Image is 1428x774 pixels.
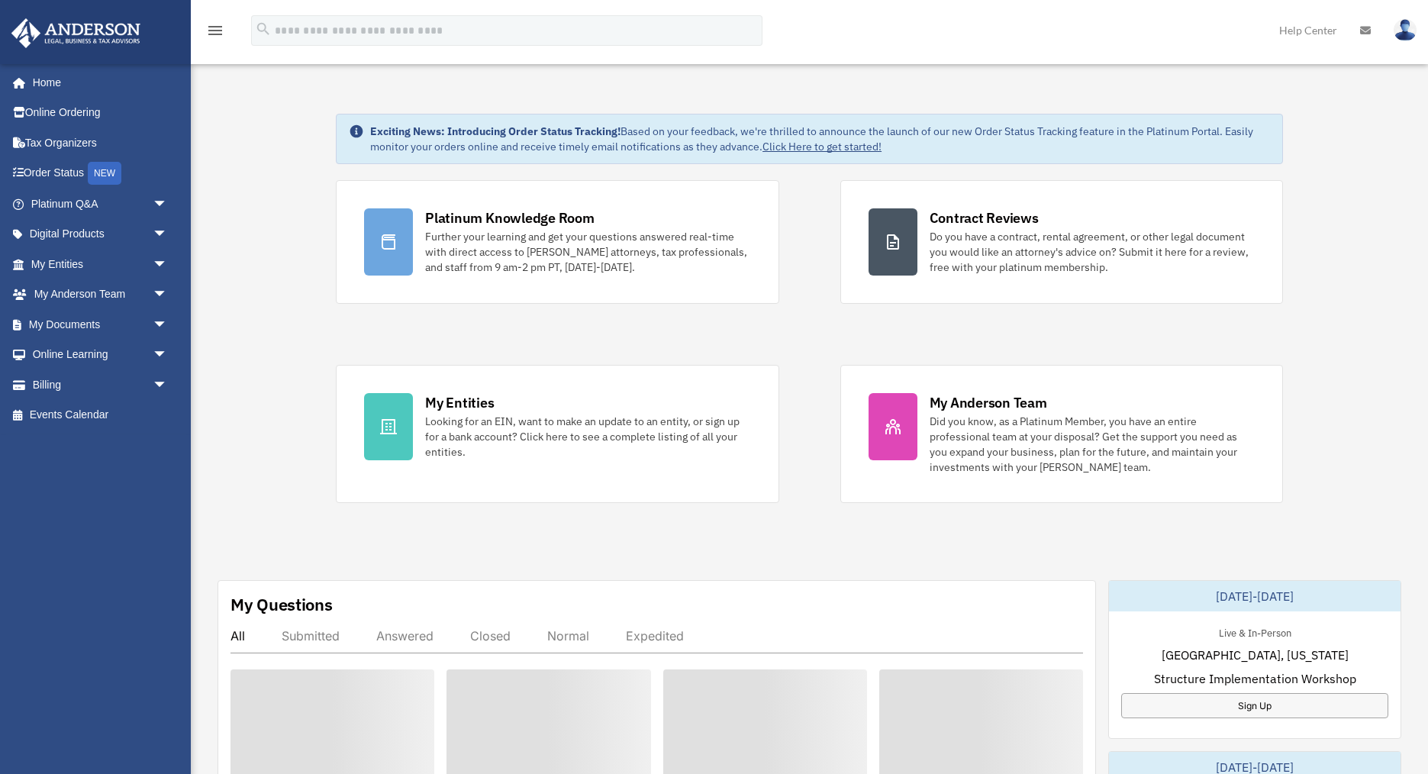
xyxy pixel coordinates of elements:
[762,140,882,153] a: Click Here to get started!
[153,189,183,220] span: arrow_drop_down
[1154,669,1356,688] span: Structure Implementation Workshop
[1121,693,1388,718] a: Sign Up
[255,21,272,37] i: search
[11,189,191,219] a: Platinum Q&Aarrow_drop_down
[547,628,589,643] div: Normal
[11,369,191,400] a: Billingarrow_drop_down
[11,400,191,431] a: Events Calendar
[206,27,224,40] a: menu
[930,393,1047,412] div: My Anderson Team
[11,340,191,370] a: Online Learningarrow_drop_down
[1394,19,1417,41] img: User Pic
[11,249,191,279] a: My Entitiesarrow_drop_down
[282,628,340,643] div: Submitted
[11,279,191,310] a: My Anderson Teamarrow_drop_down
[470,628,511,643] div: Closed
[840,365,1283,503] a: My Anderson Team Did you know, as a Platinum Member, you have an entire professional team at your...
[425,393,494,412] div: My Entities
[930,208,1039,227] div: Contract Reviews
[11,98,191,128] a: Online Ordering
[230,593,333,616] div: My Questions
[11,127,191,158] a: Tax Organizers
[930,229,1255,275] div: Do you have a contract, rental agreement, or other legal document you would like an attorney's ad...
[11,158,191,189] a: Order StatusNEW
[88,162,121,185] div: NEW
[370,124,621,138] strong: Exciting News: Introducing Order Status Tracking!
[153,249,183,280] span: arrow_drop_down
[11,219,191,250] a: Digital Productsarrow_drop_down
[7,18,145,48] img: Anderson Advisors Platinum Portal
[1162,646,1349,664] span: [GEOGRAPHIC_DATA], [US_STATE]
[425,229,750,275] div: Further your learning and get your questions answered real-time with direct access to [PERSON_NAM...
[336,180,778,304] a: Platinum Knowledge Room Further your learning and get your questions answered real-time with dire...
[153,219,183,250] span: arrow_drop_down
[1207,624,1304,640] div: Live & In-Person
[370,124,1270,154] div: Based on your feedback, we're thrilled to announce the launch of our new Order Status Tracking fe...
[425,414,750,460] div: Looking for an EIN, want to make an update to an entity, or sign up for a bank account? Click her...
[153,279,183,311] span: arrow_drop_down
[930,414,1255,475] div: Did you know, as a Platinum Member, you have an entire professional team at your disposal? Get th...
[11,67,183,98] a: Home
[425,208,595,227] div: Platinum Knowledge Room
[153,309,183,340] span: arrow_drop_down
[153,369,183,401] span: arrow_drop_down
[11,309,191,340] a: My Documentsarrow_drop_down
[206,21,224,40] i: menu
[1109,581,1401,611] div: [DATE]-[DATE]
[230,628,245,643] div: All
[153,340,183,371] span: arrow_drop_down
[626,628,684,643] div: Expedited
[840,180,1283,304] a: Contract Reviews Do you have a contract, rental agreement, or other legal document you would like...
[376,628,434,643] div: Answered
[336,365,778,503] a: My Entities Looking for an EIN, want to make an update to an entity, or sign up for a bank accoun...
